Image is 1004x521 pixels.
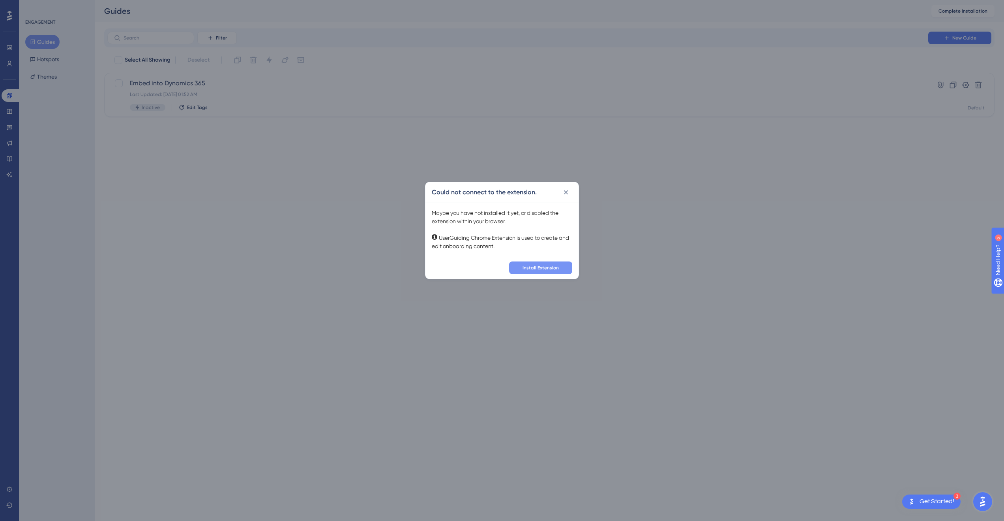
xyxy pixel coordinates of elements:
[920,497,954,506] div: Get Started!
[19,2,49,11] span: Need Help?
[432,188,537,197] h2: Could not connect to the extension.
[55,4,57,10] div: 3
[907,497,916,506] img: launcher-image-alternative-text
[953,493,961,500] div: 3
[523,265,559,271] span: Install Extension
[902,495,961,509] div: Open Get Started! checklist, remaining modules: 3
[432,209,572,250] div: Maybe you have not installed it yet, or disabled the extension within your browser. UserGuiding C...
[971,490,995,513] iframe: UserGuiding AI Assistant Launcher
